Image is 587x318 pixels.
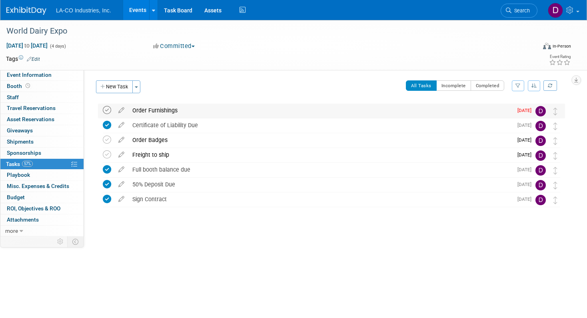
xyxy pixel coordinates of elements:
a: edit [114,107,128,114]
a: Refresh [543,80,557,91]
a: Shipments [0,136,84,147]
a: Playbook [0,170,84,180]
button: All Tasks [406,80,437,91]
span: Attachments [7,216,39,223]
a: Edit [27,56,40,62]
span: [DATE] [517,182,535,187]
span: Tasks [6,161,33,167]
a: Sponsorships [0,148,84,158]
a: Staff [0,92,84,103]
span: more [5,228,18,234]
img: Daniel Lucianek [535,121,546,131]
a: Travel Reservations [0,103,84,114]
span: Staff [7,94,19,100]
div: World Dairy Expo [4,24,523,38]
a: Event Information [0,70,84,80]
img: ExhibitDay [6,7,46,15]
i: Move task [553,167,557,174]
td: Toggle Event Tabs [68,236,84,247]
span: Sponsorships [7,150,41,156]
span: [DATE] [DATE] [6,42,48,49]
span: Shipments [7,138,34,145]
button: Committed [150,42,198,50]
i: Move task [553,152,557,160]
span: to [23,42,31,49]
button: Completed [471,80,505,91]
div: Order Badges [128,133,513,147]
a: edit [114,136,128,144]
a: edit [114,196,128,203]
span: Booth [7,83,32,89]
img: Daniel Lucianek [535,106,546,116]
span: 57% [22,161,33,167]
span: Playbook [7,172,30,178]
img: Daniel Lucianek [535,150,546,161]
span: Giveaways [7,127,33,134]
td: Tags [6,55,40,63]
td: Personalize Event Tab Strip [54,236,68,247]
span: Booth not reserved yet [24,83,32,89]
a: Tasks57% [0,159,84,170]
a: edit [114,151,128,158]
a: Booth [0,81,84,92]
span: Asset Reservations [7,116,54,122]
img: Daniel Lucianek [535,165,546,176]
button: New Task [96,80,133,93]
div: Sign Contract [128,192,513,206]
button: Incomplete [436,80,471,91]
img: Daniel Lucianek [535,195,546,205]
img: Daniel Lucianek [535,136,546,146]
i: Move task [553,122,557,130]
a: edit [114,122,128,129]
div: Event Format [487,42,571,54]
a: ROI, Objectives & ROO [0,203,84,214]
a: Asset Reservations [0,114,84,125]
i: Move task [553,137,557,145]
span: Budget [7,194,25,200]
span: [DATE] [517,196,535,202]
span: (4 days) [49,44,66,49]
span: LA-CO Industries, Inc. [56,7,111,14]
div: Freight to ship [128,148,513,162]
img: Format-Inperson.png [543,43,551,49]
span: Event Information [7,72,52,78]
span: ROI, Objectives & ROO [7,205,60,212]
i: Move task [553,196,557,204]
span: [DATE] [517,108,535,113]
span: [DATE] [517,152,535,158]
div: Full booth balance due [128,163,513,176]
span: [DATE] [517,122,535,128]
a: more [0,226,84,236]
div: In-Person [552,43,571,49]
img: Daniel Lucianek [548,3,563,18]
span: [DATE] [517,137,535,143]
a: Search [501,4,537,18]
div: Certificate of Liability Due [128,118,513,132]
span: [DATE] [517,167,535,172]
img: Daniel Lucianek [535,180,546,190]
div: Order Furnishings [128,104,513,117]
i: Move task [553,108,557,115]
span: Search [511,8,530,14]
div: Event Rating [549,55,571,59]
span: Misc. Expenses & Credits [7,183,69,189]
a: Giveaways [0,125,84,136]
a: edit [114,181,128,188]
a: Budget [0,192,84,203]
i: Move task [553,182,557,189]
a: edit [114,166,128,173]
a: Attachments [0,214,84,225]
span: Travel Reservations [7,105,56,111]
div: 50% Deposit Due [128,178,513,191]
a: Misc. Expenses & Credits [0,181,84,192]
